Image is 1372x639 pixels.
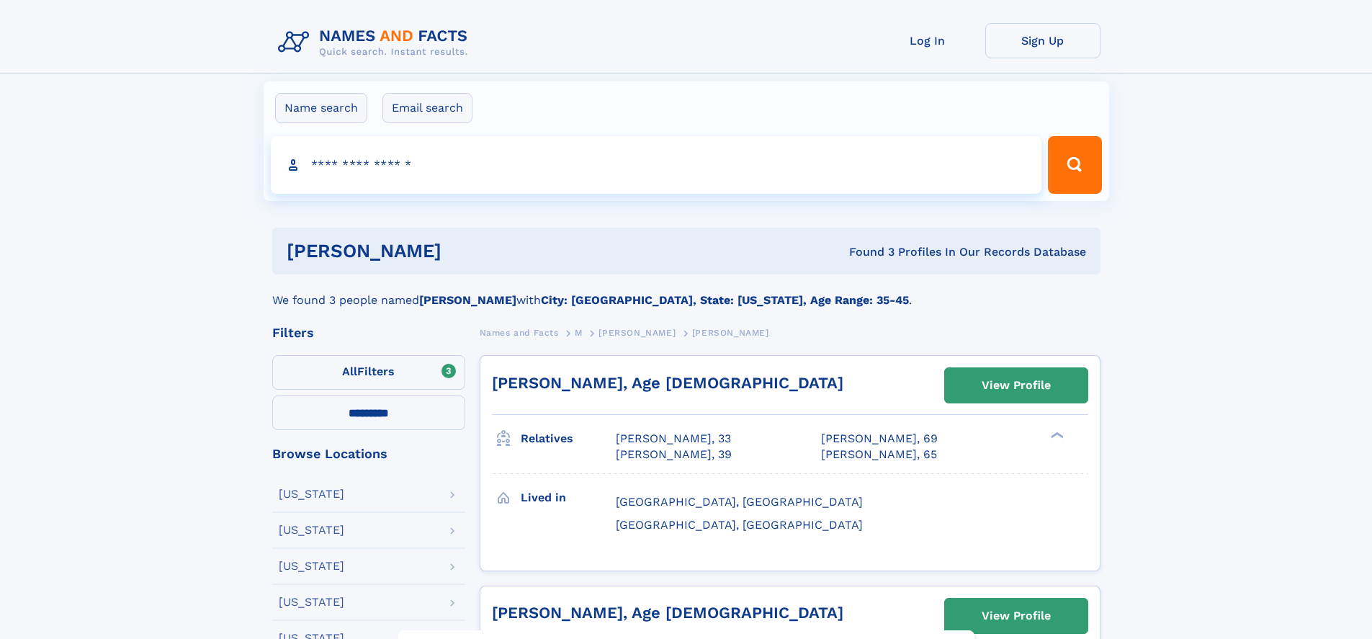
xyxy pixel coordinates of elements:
a: [PERSON_NAME], 39 [616,447,732,463]
a: [PERSON_NAME], Age [DEMOGRAPHIC_DATA] [492,374,843,392]
a: View Profile [945,368,1088,403]
span: [GEOGRAPHIC_DATA], [GEOGRAPHIC_DATA] [616,495,863,509]
div: View Profile [982,369,1051,402]
div: [US_STATE] [279,596,344,608]
a: [PERSON_NAME], 69 [821,431,938,447]
div: Filters [272,326,465,339]
button: Search Button [1048,136,1101,194]
a: Names and Facts [480,323,559,341]
div: We found 3 people named with . [272,274,1100,309]
a: View Profile [945,599,1088,633]
label: Email search [382,93,472,123]
label: Name search [275,93,367,123]
span: [GEOGRAPHIC_DATA], [GEOGRAPHIC_DATA] [616,518,863,532]
b: City: [GEOGRAPHIC_DATA], State: [US_STATE], Age Range: 35-45 [541,293,909,307]
h3: Relatives [521,426,616,451]
div: ❯ [1047,431,1064,440]
div: [US_STATE] [279,488,344,500]
a: Sign Up [985,23,1100,58]
span: [PERSON_NAME] [692,328,769,338]
a: [PERSON_NAME], 65 [821,447,937,463]
a: [PERSON_NAME] [598,323,676,341]
a: [PERSON_NAME], Age [DEMOGRAPHIC_DATA] [492,604,843,622]
div: Browse Locations [272,447,465,460]
div: Found 3 Profiles In Our Records Database [645,244,1086,260]
div: [US_STATE] [279,524,344,536]
input: search input [271,136,1042,194]
div: View Profile [982,599,1051,633]
h3: Lived in [521,486,616,510]
span: M [575,328,583,338]
a: Log In [870,23,985,58]
a: M [575,323,583,341]
a: [PERSON_NAME], 33 [616,431,731,447]
h1: [PERSON_NAME] [287,242,645,260]
b: [PERSON_NAME] [419,293,516,307]
div: [US_STATE] [279,560,344,572]
span: [PERSON_NAME] [598,328,676,338]
span: All [342,365,357,378]
label: Filters [272,355,465,390]
img: Logo Names and Facts [272,23,480,62]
